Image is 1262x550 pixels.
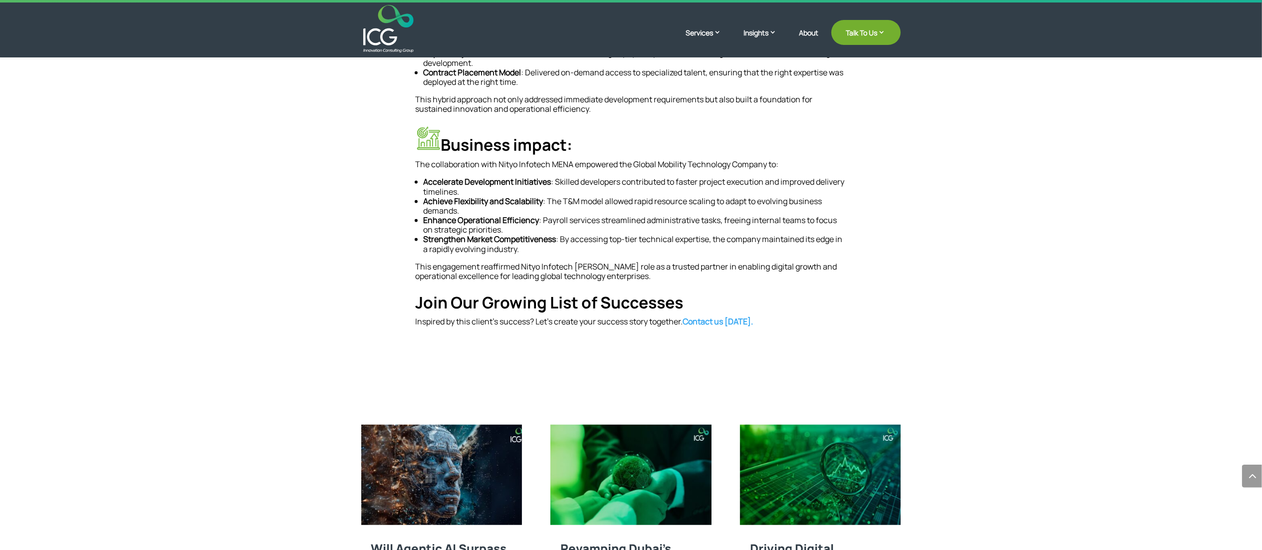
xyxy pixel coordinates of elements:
a: Talk To Us [831,20,901,45]
span: You may also like [362,382,505,406]
p: This hybrid approach not only addressed immediate development requirements but also built a found... [416,95,847,114]
img: Revamping Dubai’s World Green Economy Summit Website [550,425,711,525]
p: : Payroll services streamlined administrative tasks, freeing internal teams to focus on strategic... [424,216,847,235]
p: This engagement reaffirmed Nityo Infotech [PERSON_NAME] role as a trusted partner in enabling dig... [416,262,847,281]
a: Insights [744,27,787,52]
a: About [799,29,819,52]
strong: Enhance Operational Efficiency [424,215,539,226]
p: : Ensured smooth handling of payroll operations, enabling the client to focus on strategic IT dev... [424,48,847,67]
strong: Achieve Flexibility and Scalability [424,196,543,207]
p: Inspired by this client’s success? Let’s create your success story together. [416,317,847,326]
a: Contact us [DATE]. [683,316,754,327]
h4: Join Our Growing List of Successes [416,293,847,317]
strong: Contract Placement Model [424,67,521,78]
p: : By accessing top-tier technical expertise, the company maintained its edge in a rapidly evolvin... [424,235,847,254]
p: : Delivered on-demand access to specialized talent, ensuring that the right expertise was deploye... [424,68,847,87]
p: The collaboration with Nityo Infotech MENA empowered the Global Mobility Technology Company to: [416,160,847,177]
img: Will Agentic AI Surpass Traditional AI [361,425,522,525]
p: : The T&M model allowed rapid resource scaling to adapt to evolving business demands. [424,197,847,216]
strong: Strengthen Market Competitiveness [424,234,556,245]
img: ICG [363,5,414,52]
img: Driving Digital Transformation for UAE’s Largest Insurance Provider [740,425,901,525]
iframe: Chat Widget [1212,502,1262,550]
span: Business impact: [441,134,573,156]
a: Services [686,27,732,52]
strong: Accelerate Development Initiatives [424,176,551,187]
p: : Skilled developers contributed to faster project execution and improved delivery timelines. [424,177,847,196]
